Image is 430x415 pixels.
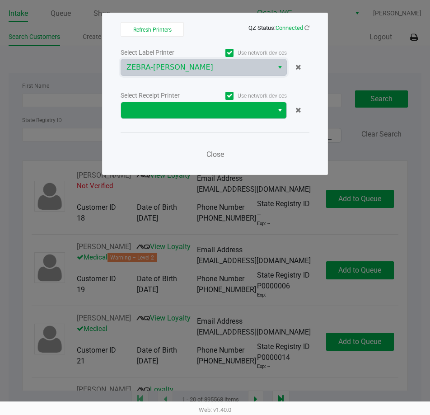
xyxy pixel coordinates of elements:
button: Close [201,146,229,164]
button: Select [273,102,286,118]
button: Refresh Printers [121,22,184,37]
button: Select [273,59,286,75]
span: QZ Status: [248,24,309,31]
span: ZEBRA-[PERSON_NAME] [126,62,268,73]
div: Select Receipt Printer [121,91,204,100]
span: Refresh Printers [133,27,172,33]
span: Close [206,150,224,159]
label: Use network devices [204,49,287,57]
span: Web: v1.40.0 [199,406,231,413]
label: Use network devices [204,92,287,100]
span: Connected [276,24,303,31]
div: Select Label Printer [121,48,204,57]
